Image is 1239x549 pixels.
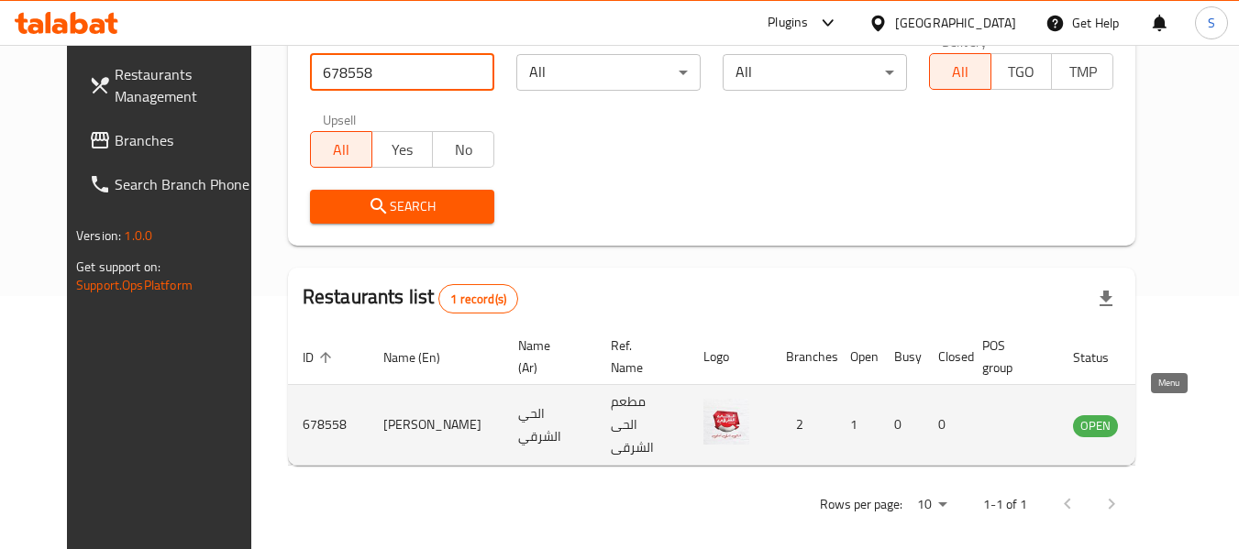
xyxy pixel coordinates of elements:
label: Upsell [323,113,357,126]
button: All [929,53,991,90]
button: All [310,131,372,168]
span: Search Branch Phone [115,173,260,195]
div: [GEOGRAPHIC_DATA] [895,13,1016,33]
button: TGO [990,53,1053,90]
a: Branches [74,118,274,162]
th: Busy [879,329,924,385]
span: TMP [1059,59,1106,85]
div: Export file [1084,277,1128,321]
span: Restaurants Management [115,63,260,107]
h2: Restaurants list [303,283,518,313]
a: Search Branch Phone [74,162,274,206]
th: Open [835,329,879,385]
span: Get support on: [76,255,160,279]
span: All [318,137,365,163]
td: 678558 [288,385,369,466]
span: Status [1073,346,1133,368]
span: Name (Ar) [518,335,574,379]
span: Branches [115,129,260,151]
span: No [440,137,487,163]
span: S [1208,13,1215,33]
td: مطعم الحى الشرقى [596,385,689,466]
span: 1 record(s) [439,291,517,308]
div: All [516,54,701,91]
td: 0 [924,385,968,466]
input: Search for restaurant name or ID.. [310,54,494,91]
span: Search [325,195,480,218]
p: Rows per page: [820,493,902,516]
span: Yes [380,137,426,163]
span: Name (En) [383,346,464,368]
th: Closed [924,329,968,385]
span: 1.0.0 [124,224,152,247]
span: Version: [76,224,121,247]
span: OPEN [1073,415,1118,436]
table: enhanced table [288,329,1218,466]
button: Yes [371,131,434,168]
div: Rows per page: [910,491,954,519]
a: Restaurants Management [74,52,274,118]
span: ID [303,346,337,368]
button: Search [310,190,494,224]
td: [PERSON_NAME] [369,385,503,466]
label: Delivery [942,35,988,48]
p: 1-1 of 1 [983,493,1027,516]
td: 0 [879,385,924,466]
button: No [432,131,494,168]
a: Support.OpsPlatform [76,273,193,297]
div: OPEN [1073,415,1118,437]
div: All [723,54,907,91]
div: Plugins [768,12,808,34]
td: 1 [835,385,879,466]
span: All [937,59,984,85]
button: TMP [1051,53,1113,90]
span: Ref. Name [611,335,667,379]
th: Branches [771,329,835,385]
span: TGO [999,59,1045,85]
img: Alhay Alsharqy [703,399,749,445]
td: الحي الشرقي [503,385,596,466]
span: POS group [982,335,1036,379]
td: 2 [771,385,835,466]
th: Logo [689,329,771,385]
div: Total records count [438,284,518,313]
